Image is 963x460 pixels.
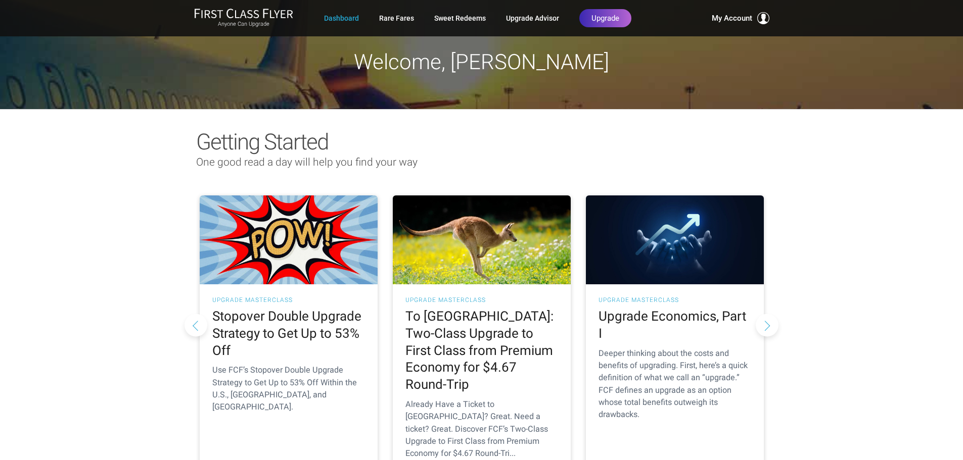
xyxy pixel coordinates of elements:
[379,9,414,27] a: Rare Fares
[212,308,365,359] h2: Stopover Double Upgrade Strategy to Get Up to 53% Off
[434,9,486,27] a: Sweet Redeems
[506,9,559,27] a: Upgrade Advisor
[579,9,631,27] a: Upgrade
[194,21,293,28] small: Anyone Can Upgrade
[405,308,558,393] h2: To [GEOGRAPHIC_DATA]: Two-Class Upgrade to First Class from Premium Economy for $4.67 Round-Trip
[354,49,609,74] span: Welcome, [PERSON_NAME]
[196,156,418,168] span: One good read a day will help you find your way
[185,314,207,336] button: Previous slide
[599,297,751,303] h3: UPGRADE MASTERCLASS
[194,8,293,19] img: First Class Flyer
[196,129,328,155] span: Getting Started
[324,9,359,27] a: Dashboard
[194,8,293,28] a: First Class FlyerAnyone Can Upgrade
[756,314,778,336] button: Next slide
[405,297,558,303] h3: UPGRADE MASTERCLASS
[599,308,751,342] h2: Upgrade Economics, Part I
[405,398,558,459] p: Already Have a Ticket to [GEOGRAPHIC_DATA]? Great. Need a ticket? Great. Discover FCF’s Two-Class...
[712,12,752,24] span: My Account
[212,364,365,413] p: Use FCF’s Stopover Double Upgrade Strategy to Get Up to 53% Off Within the U.S., [GEOGRAPHIC_DATA...
[212,297,365,303] h3: UPGRADE MASTERCLASS
[599,347,751,421] p: Deeper thinking about the costs and benefits of upgrading. First, here’s a quick definition of wh...
[712,12,769,24] button: My Account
